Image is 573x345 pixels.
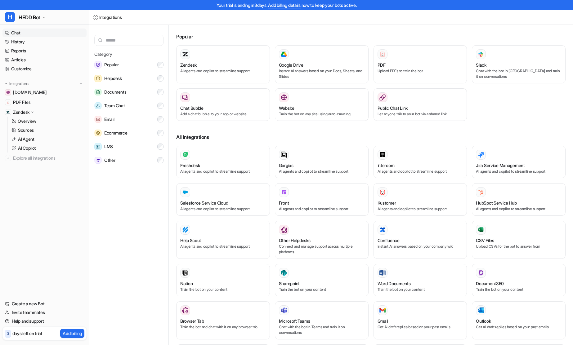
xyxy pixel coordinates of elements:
[176,33,566,40] h3: Popular
[275,221,369,259] button: Other HelpdesksOther HelpdesksConnect and manage support across multiple platforms.
[279,206,365,212] p: AI agents and copilot to streamline support
[5,155,11,161] img: explore all integrations
[176,146,270,178] button: FreshdeskAI agents and copilot to streamline support
[379,308,386,313] img: Gmail
[182,307,188,313] img: Browser Tab
[478,270,484,276] img: Document360
[279,111,365,117] p: Train the bot on any site using auto-crawling
[2,38,87,46] a: History
[94,102,102,109] img: Team Chat
[279,244,365,255] p: Connect and manage support across multiple platforms.
[379,51,386,57] img: PDF
[2,299,87,308] a: Create a new Bot
[281,307,287,313] img: Microsoft Teams
[275,264,369,296] button: SharepointSharepointTrain the bot on your content
[94,100,163,112] button: Team ChatTeam Chat
[374,45,467,83] button: PDFPDFUpload PDFs to train the bot
[374,88,467,121] button: Public Chat LinkLet anyone talk to your bot via a shared link
[180,105,204,111] h3: Chat Bubble
[478,189,484,195] img: HubSpot Service Hub
[18,118,36,124] p: Overview
[378,244,463,249] p: Instant AI answers based on your company wiki
[374,183,467,216] button: KustomerKustomerAI agents and copilot to streamline support
[180,318,204,324] h3: Browser Tab
[378,68,463,74] p: Upload PDFs to train the bot
[374,221,467,259] button: ConfluenceConfluenceInstant AI answers based on your company wiki
[12,330,42,337] p: days left on trial
[279,162,293,169] h3: Gorgias
[60,329,84,338] button: Add billing
[472,183,566,216] button: HubSpot Service HubHubSpot Service HubAI agents and copilot to streamline support
[94,61,102,69] img: Popular
[476,280,504,287] h3: Document360
[180,244,266,249] p: AI agents and copilot to streamline support
[180,206,266,212] p: AI agents and copilot to streamline support
[476,324,562,330] p: Get AI draft replies based on your past emails
[379,189,386,195] img: Kustomer
[275,88,369,121] button: WebsiteWebsiteTrain the bot on any site using auto-crawling
[281,270,287,276] img: Sharepoint
[104,157,115,164] span: Other
[7,331,9,337] p: 3
[472,221,566,259] button: CSV FilesCSV FilesUpload CSVs for the bot to answer from
[94,51,163,57] h5: Category
[472,146,566,178] button: Jira Service ManagementAI agents and copilot to streamline support
[99,14,122,20] div: Integrations
[176,264,270,296] button: NotionNotionTrain the bot on your content
[281,189,287,195] img: Front
[275,146,369,178] button: GorgiasAI agents and copilot to streamline support
[176,88,270,121] button: Chat BubbleAdd a chat bubble to your app or website
[378,318,388,324] h3: Gmail
[279,62,303,68] h3: Google Drive
[180,169,266,174] p: AI agents and copilot to streamline support
[2,64,87,73] a: Customize
[4,82,8,86] img: expand menu
[378,280,411,287] h3: Word Documents
[476,68,562,79] p: Chat with the bot in [GEOGRAPHIC_DATA] and train it on conversations
[478,307,484,313] img: Outlook
[104,61,119,69] span: Popular
[94,113,163,126] button: EmailEmail
[176,301,270,339] button: Browser TabBrowser TabTrain the bot and chat with it on any browser tab
[180,162,200,169] h3: Freshdesk
[6,100,10,104] img: PDF Files
[279,200,289,206] h3: Front
[63,330,82,337] p: Add billing
[104,129,127,137] span: Ecommerce
[476,318,491,324] h3: Outlook
[13,109,29,115] p: Zendesk
[94,116,102,123] img: Email
[379,270,386,276] img: Word Documents
[176,45,270,83] button: ZendeskAI agents and copilot to streamline support
[378,105,408,111] h3: Public Chat Link
[94,89,102,96] img: Documents
[18,145,36,151] p: AI Copilot
[13,99,30,105] span: PDF Files
[176,183,270,216] button: Salesforce Service Cloud Salesforce Service CloudAI agents and copilot to streamline support
[180,68,266,74] p: AI agents and copilot to streamline support
[281,94,287,100] img: Website
[5,12,15,22] span: H
[379,227,386,233] img: Confluence
[275,183,369,216] button: FrontFrontAI agents and copilot to streamline support
[476,287,562,292] p: Train the bot on your content
[79,82,83,86] img: menu_add.svg
[104,116,114,123] span: Email
[180,324,266,330] p: Train the bot and chat with it on any browser tab
[2,29,87,37] a: Chat
[478,51,484,58] img: Slack
[182,270,188,276] img: Notion
[182,227,188,233] img: Help Scout
[9,126,87,135] a: Sources
[476,244,562,249] p: Upload CSVs for the bot to answer from
[9,81,29,86] p: Integrations
[476,169,562,174] p: AI agents and copilot to streamline support
[180,237,201,244] h3: Help Scout
[476,237,494,244] h3: CSV Files
[378,324,463,330] p: Get AI draft replies based on your past emails
[94,140,163,153] button: LMSLMS
[378,162,395,169] h3: Intercom
[94,157,102,164] img: Other
[275,301,369,339] button: Microsoft TeamsMicrosoft TeamsChat with the bot in Teams and train it on conversations
[182,189,188,195] img: Salesforce Service Cloud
